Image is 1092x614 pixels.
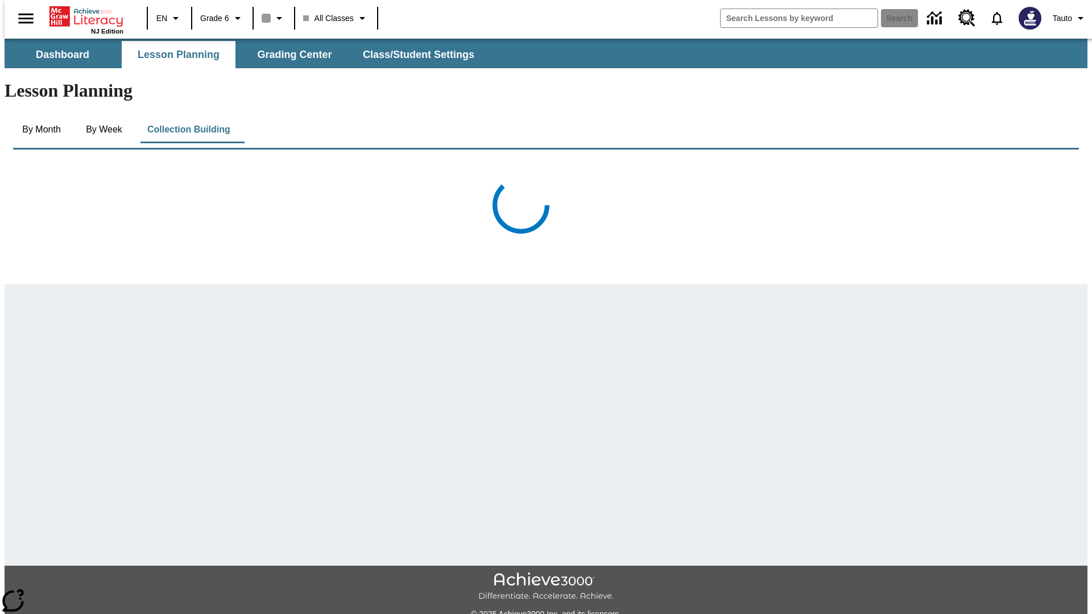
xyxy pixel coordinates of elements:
[920,3,952,34] a: Data Center
[49,4,123,35] div: Home
[363,48,474,61] span: Class/Student Settings
[5,80,1087,101] h1: Lesson Planning
[1012,3,1048,33] button: Select a new avatar
[1053,13,1072,24] span: Tauto
[138,116,239,143] button: Collection Building
[156,13,167,24] span: EN
[151,8,188,28] button: Language: EN, Select a language
[982,3,1012,33] a: Notifications
[138,48,220,61] span: Lesson Planning
[1019,7,1041,30] img: Avatar
[196,8,249,28] button: Grade: Grade 6, Select a grade
[122,41,235,68] button: Lesson Planning
[721,9,878,27] input: search field
[303,13,354,24] span: All Classes
[13,116,70,143] button: By Month
[5,41,485,68] div: SubNavbar
[76,116,133,143] button: By Week
[91,28,123,35] span: NJ Edition
[6,41,119,68] button: Dashboard
[5,39,1087,68] div: SubNavbar
[257,48,332,61] span: Grading Center
[299,8,374,28] button: Class: All Classes, Select your class
[354,41,483,68] button: Class/Student Settings
[49,5,123,28] a: Home
[36,48,89,61] span: Dashboard
[1048,8,1092,28] button: Profile/Settings
[952,3,982,34] a: Resource Center, Will open in new tab
[9,2,43,35] button: Open side menu
[478,572,614,601] img: Achieve3000 Differentiate Accelerate Achieve
[200,13,229,24] span: Grade 6
[238,41,351,68] button: Grading Center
